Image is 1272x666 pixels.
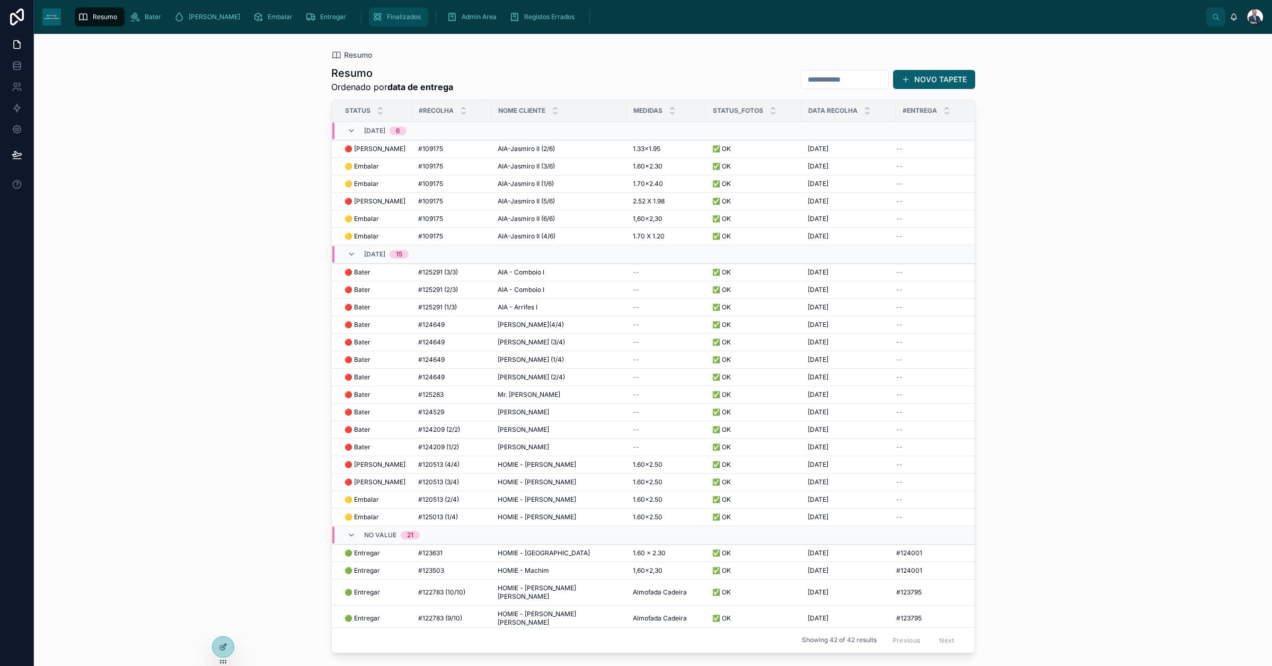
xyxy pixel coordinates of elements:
[896,408,982,416] a: --
[896,373,903,381] span: --
[268,13,293,21] span: Embalar
[633,408,639,416] span: --
[712,408,795,416] a: ✅ OK
[418,232,443,241] span: #109175
[896,356,903,364] span: --
[320,13,346,21] span: Entregar
[896,215,982,223] a: --
[498,390,560,399] span: Mr. [PERSON_NAME]
[633,443,700,451] a: --
[808,268,889,277] a: [DATE]
[633,390,639,399] span: --
[498,268,544,277] span: AIA - Comboio I
[712,321,795,329] a: ✅ OK
[418,303,457,312] span: #125291 (1/3)
[896,478,982,486] a: --
[633,180,700,188] a: 1.70×2.40
[808,162,889,171] a: [DATE]
[896,321,903,329] span: --
[418,460,460,469] span: #120513 (4/4)
[712,232,731,241] span: ✅ OK
[808,338,889,347] a: [DATE]
[418,408,444,416] span: #124529
[633,145,660,153] span: 1.33×1.95
[896,443,982,451] a: --
[418,408,485,416] a: #124529
[712,495,731,504] span: ✅ OK
[633,232,700,241] a: 1.70 X 1.20
[633,478,662,486] span: 1.60×2.50
[896,338,982,347] a: --
[712,495,795,504] a: ✅ OK
[418,215,485,223] a: #109175
[42,8,61,25] img: App logo
[418,180,443,188] span: #109175
[896,268,982,277] a: --
[712,215,731,223] span: ✅ OK
[498,356,564,364] span: [PERSON_NAME] (1/4)
[418,232,485,241] a: #109175
[498,162,620,171] a: AIA-Jasmiro II (3/6)
[808,443,889,451] a: [DATE]
[498,232,555,241] span: AIA-Jasmiro II (4/6)
[344,408,370,416] span: 🔴 Bater
[808,215,828,223] span: [DATE]
[712,460,795,469] a: ✅ OK
[69,5,1206,29] div: scrollable content
[498,460,620,469] a: HOMIE - [PERSON_NAME]
[344,338,370,347] span: 🔴 Bater
[712,356,795,364] a: ✅ OK
[808,425,889,434] a: [DATE]
[633,356,639,364] span: --
[712,145,731,153] span: ✅ OK
[808,197,889,206] a: [DATE]
[633,478,700,486] a: 1.60×2.50
[893,70,975,89] a: NOVO TAPETE
[633,425,639,434] span: --
[896,197,903,206] span: --
[418,197,485,206] a: #109175
[808,390,889,399] a: [DATE]
[896,321,982,329] a: --
[498,443,620,451] a: [PERSON_NAME]
[344,390,405,399] a: 🔴 Bater
[712,356,731,364] span: ✅ OK
[498,180,554,188] span: AIA-Jasmiro II (1/6)
[896,232,903,241] span: --
[344,460,405,469] span: 🔴 [PERSON_NAME]
[344,215,405,223] a: 🟡 Embalar
[712,478,731,486] span: ✅ OK
[712,373,795,381] a: ✅ OK
[418,390,444,399] span: #125283
[808,460,828,469] span: [DATE]
[418,425,485,434] a: #124209 (2/2)
[808,162,828,171] span: [DATE]
[896,180,982,188] a: --
[498,286,544,294] span: AIA - Comboio I
[418,478,485,486] a: #120513 (3/4)
[418,268,485,277] a: #125291 (3/3)
[896,443,903,451] span: --
[418,356,485,364] a: #124649
[418,443,485,451] a: #124209 (1/2)
[498,373,620,381] a: [PERSON_NAME] (2/4)
[633,286,639,294] span: --
[633,215,662,223] span: 1,60×2,30
[344,197,405,206] a: 🔴 [PERSON_NAME]
[302,7,354,26] a: Entregar
[498,338,620,347] a: [PERSON_NAME] (3/4)
[344,145,405,153] a: 🔴 [PERSON_NAME]
[712,408,731,416] span: ✅ OK
[633,286,700,294] a: --
[808,373,828,381] span: [DATE]
[633,215,700,223] a: 1,60×2,30
[418,286,458,294] span: #125291 (2/3)
[344,268,405,277] a: 🔴 Bater
[498,232,620,241] a: AIA-Jasmiro II (4/6)
[633,460,662,469] span: 1.60×2.50
[418,321,445,329] span: #124649
[418,425,460,434] span: #124209 (2/2)
[344,495,379,504] span: 🟡 Embalar
[498,478,576,486] span: HOMIE - [PERSON_NAME]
